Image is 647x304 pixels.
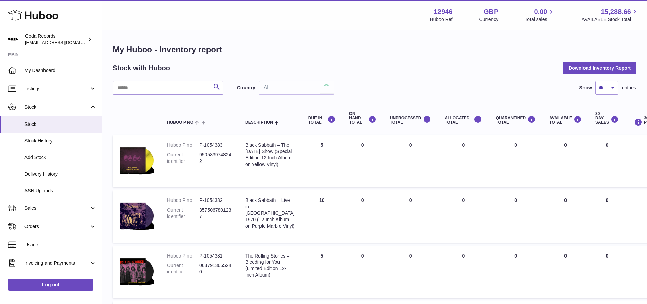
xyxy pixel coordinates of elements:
[25,33,86,46] div: Coda Records
[525,7,555,23] a: 0.00 Total sales
[167,207,199,220] dt: Current identifier
[245,142,295,168] div: Black Sabbath – The [DATE] Show (Special Edition 12-Inch Album on Yellow Vinyl)
[525,16,555,23] span: Total sales
[589,135,626,187] td: 0
[589,190,626,242] td: 0
[514,142,517,148] span: 0
[549,116,582,125] div: AVAILABLE Total
[24,67,96,74] span: My Dashboard
[8,279,93,291] a: Log out
[245,120,273,125] span: Description
[308,116,336,125] div: DUE IN TOTAL
[622,84,636,91] span: entries
[199,253,232,259] dd: P-1054381
[595,112,619,125] div: 30 DAY SALES
[434,7,453,16] strong: 12946
[430,16,453,23] div: Huboo Ref
[542,246,589,298] td: 0
[302,246,342,298] td: 5
[237,84,255,91] label: Country
[601,7,631,16] span: 15,288.66
[25,40,100,45] span: [EMAIL_ADDRESS][DOMAIN_NAME]
[24,121,96,128] span: Stock
[383,246,438,298] td: 0
[24,260,89,266] span: Invoicing and Payments
[199,197,232,204] dd: P-1054382
[514,197,517,203] span: 0
[167,142,199,148] dt: Huboo P no
[113,63,170,73] h2: Stock with Huboo
[24,242,96,248] span: Usage
[438,190,489,242] td: 0
[8,34,18,44] img: haz@pcatmedia.com
[167,262,199,275] dt: Current identifier
[120,142,154,178] img: product image
[342,190,383,242] td: 0
[534,7,547,16] span: 0.00
[390,116,431,125] div: UNPROCESSED Total
[563,62,636,74] button: Download Inventory Report
[581,16,639,23] span: AVAILABLE Stock Total
[383,190,438,242] td: 0
[167,197,199,204] dt: Huboo P no
[302,190,342,242] td: 10
[542,190,589,242] td: 0
[349,112,376,125] div: ON HAND Total
[199,262,232,275] dd: 0637913665240
[514,253,517,259] span: 0
[167,253,199,259] dt: Huboo P no
[445,116,482,125] div: ALLOCATED Total
[302,135,342,187] td: 5
[383,135,438,187] td: 0
[542,135,589,187] td: 0
[496,116,536,125] div: QUARANTINED Total
[245,253,295,279] div: The Rolling Stones – Bleeding for You (Limited Edition 12-Inch Album)
[579,84,592,91] label: Show
[24,85,89,92] span: Listings
[167,120,193,125] span: Huboo P no
[479,16,499,23] div: Currency
[167,152,199,165] dt: Current identifier
[438,246,489,298] td: 0
[24,171,96,177] span: Delivery History
[24,104,89,110] span: Stock
[342,246,383,298] td: 0
[199,207,232,220] dd: 3575067801237
[24,154,96,161] span: Add Stock
[24,223,89,230] span: Orders
[199,152,232,165] dd: 9505839748242
[438,135,489,187] td: 0
[245,197,295,229] div: Black Sabbath – Live in [GEOGRAPHIC_DATA] 1970 (12-Inch Album on Purple Marble Vinyl)
[24,188,96,194] span: ASN Uploads
[581,7,639,23] a: 15,288.66 AVAILABLE Stock Total
[199,142,232,148] dd: P-1054383
[120,253,154,289] img: product image
[113,44,636,55] h1: My Huboo - Inventory report
[589,246,626,298] td: 0
[342,135,383,187] td: 0
[120,197,154,234] img: product image
[484,7,498,16] strong: GBP
[24,138,96,144] span: Stock History
[24,205,89,211] span: Sales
